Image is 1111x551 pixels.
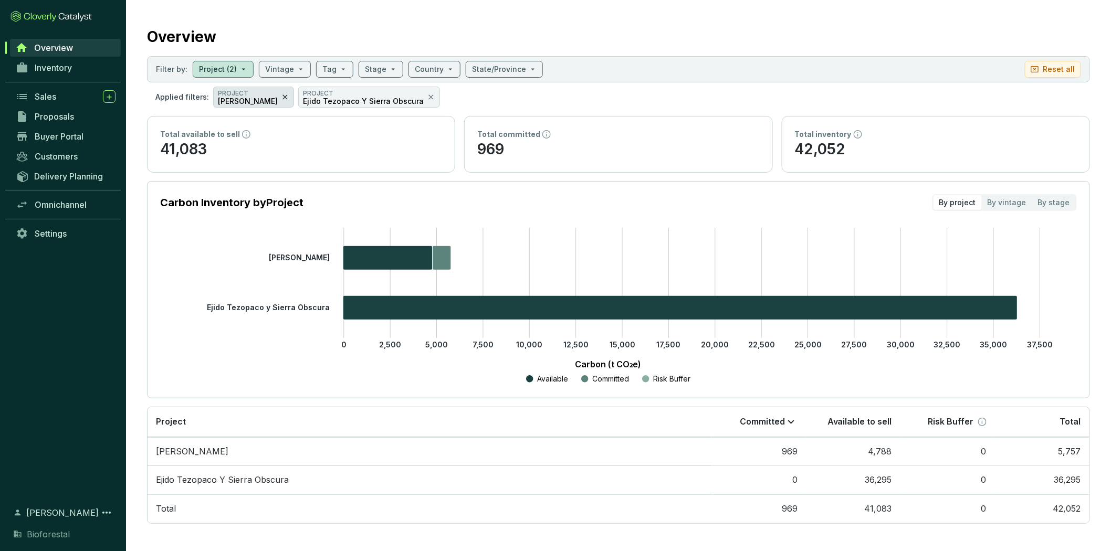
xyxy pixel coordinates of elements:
p: Total available to sell [160,129,240,140]
tspan: [PERSON_NAME] [269,253,330,262]
div: By vintage [982,195,1032,210]
td: 36,295 [995,465,1089,494]
td: 0 [900,437,995,466]
p: Ejido Tezopaco Y Sierra Obscura [303,98,424,105]
p: Carbon Inventory by Project [160,195,303,210]
span: Omnichannel [35,199,87,210]
p: PROJECT [218,89,278,98]
h2: Overview [147,26,216,48]
a: Delivery Planning [11,167,121,185]
a: Customers [11,147,121,165]
span: Bioforestal [27,528,70,541]
td: 969 [711,494,806,523]
tspan: Ejido Tezopaco y Sierra Obscura [207,303,330,312]
span: [PERSON_NAME] [26,506,99,519]
p: 969 [477,140,759,160]
tspan: 12,500 [563,340,589,349]
td: Ejido Malila [148,437,711,466]
a: Sales [11,88,121,105]
td: 41,083 [806,494,900,523]
p: 42,052 [795,140,1077,160]
a: Overview [10,39,121,57]
p: Filter by: [156,64,187,75]
p: Committed [740,416,785,428]
a: Proposals [11,108,121,125]
tspan: 37,500 [1028,340,1053,349]
tspan: 7,500 [473,340,494,349]
tspan: 22,500 [748,340,775,349]
p: Reset all [1043,64,1075,75]
td: 969 [711,437,806,466]
tspan: 15,000 [610,340,635,349]
td: 0 [900,465,995,494]
td: 4,788 [806,437,900,466]
td: 0 [711,465,806,494]
span: Overview [34,43,73,53]
p: Carbon (t CO₂e) [176,358,1040,370]
a: Omnichannel [11,196,121,214]
p: PROJECT [303,89,424,98]
p: Risk Buffer [653,374,690,384]
tspan: 2,500 [379,340,401,349]
tspan: 5,000 [425,340,448,349]
th: Project [148,407,711,437]
span: Inventory [35,62,72,73]
p: Available [537,374,568,384]
td: 0 [900,494,995,523]
a: Inventory [11,59,121,77]
span: Settings [35,228,67,239]
tspan: 35,000 [980,340,1008,349]
td: 5,757 [995,437,1089,466]
p: Applied filters: [155,92,209,102]
p: Total committed [477,129,540,140]
tspan: 17,500 [657,340,681,349]
p: Total inventory [795,129,852,140]
div: segmented control [932,194,1077,211]
a: Settings [11,225,121,242]
span: Customers [35,151,78,162]
tspan: 27,500 [842,340,867,349]
span: Proposals [35,111,74,122]
tspan: 20,000 [701,340,729,349]
th: Available to sell [806,407,900,437]
td: Total [148,494,711,523]
p: Risk Buffer [928,416,974,428]
p: [PERSON_NAME] [218,98,278,105]
tspan: 32,500 [934,340,961,349]
th: Total [995,407,1089,437]
div: By stage [1032,195,1076,210]
tspan: 25,000 [794,340,822,349]
tspan: 30,000 [887,340,915,349]
a: Buyer Portal [11,128,121,145]
td: 42,052 [995,494,1089,523]
td: Ejido Tezopaco Y Sierra Obscura [148,465,711,494]
tspan: 10,000 [517,340,543,349]
button: Reset all [1025,61,1081,78]
td: 36,295 [806,465,900,494]
p: Committed [592,374,629,384]
span: Sales [35,91,56,102]
span: Buyer Portal [35,131,83,142]
p: 41,083 [160,140,442,160]
tspan: 0 [341,340,347,349]
div: By project [934,195,982,210]
span: Delivery Planning [34,171,103,182]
